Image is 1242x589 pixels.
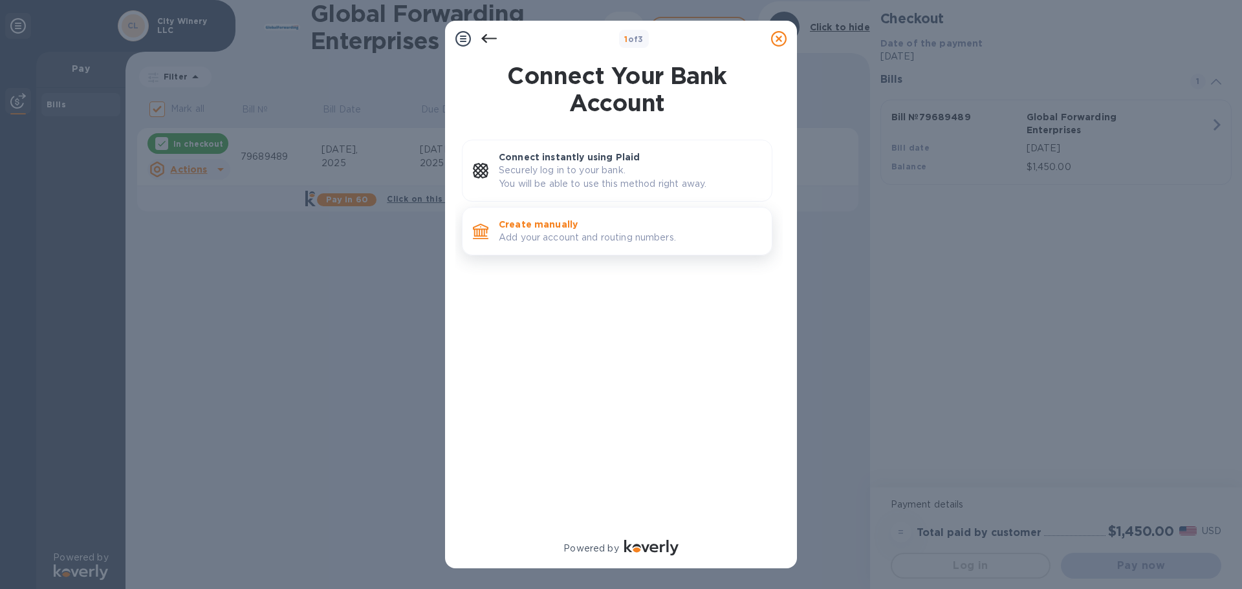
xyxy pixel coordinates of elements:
[624,540,679,555] img: Logo
[624,34,644,44] b: of 3
[499,164,761,191] p: Securely log in to your bank. You will be able to use this method right away.
[563,542,618,555] p: Powered by
[499,151,761,164] p: Connect instantly using Plaid
[624,34,627,44] span: 1
[499,218,761,231] p: Create manually
[499,231,761,244] p: Add your account and routing numbers.
[457,62,778,116] h1: Connect Your Bank Account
